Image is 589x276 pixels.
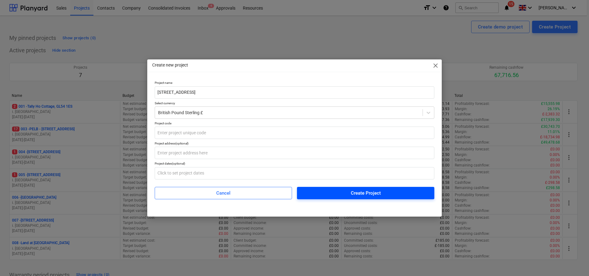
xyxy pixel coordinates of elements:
button: Cancel [155,187,292,199]
button: Create Project [297,187,434,199]
div: Cancel [216,189,230,197]
div: Project dates (optional) [155,162,434,166]
input: Enter project address here [155,147,434,159]
p: Project name [155,81,434,86]
input: Enter project unique code [155,127,434,139]
p: Project code [155,121,434,127]
input: Click to set project dates [155,167,434,179]
div: Create Project [351,189,381,197]
p: Create new project [152,62,188,68]
input: Enter project name here [155,86,434,99]
span: close [432,62,439,69]
div: Project address (optional) [155,141,434,145]
p: Select currency [155,101,434,106]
